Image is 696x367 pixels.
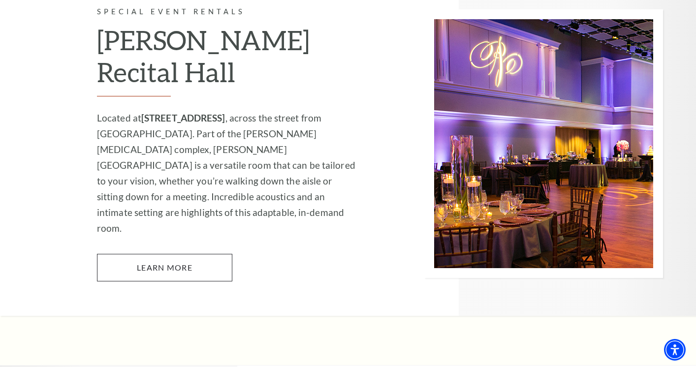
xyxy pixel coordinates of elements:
div: Accessibility Menu [664,339,686,361]
a: Learn More Van Cliburn Recital Hall [97,254,232,281]
strong: [STREET_ADDRESS] [141,112,225,123]
h2: [PERSON_NAME] Recital Hall [97,24,360,96]
p: Special Event Rentals [97,6,360,18]
img: Special Event Rentals [424,9,663,278]
p: Located at , across the street from [GEOGRAPHIC_DATA]. Part of the [PERSON_NAME][MEDICAL_DATA] co... [97,110,360,236]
